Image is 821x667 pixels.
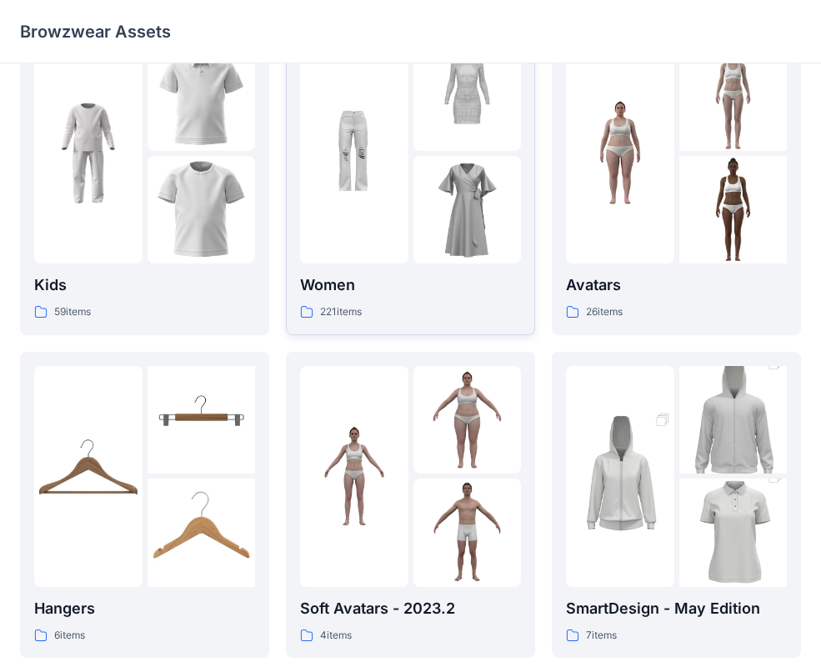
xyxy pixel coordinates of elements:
img: folder 2 [679,339,788,500]
p: Browzwear Assets [20,20,171,43]
p: SmartDesign - May Edition [566,597,787,620]
a: folder 1folder 2folder 3Kids59items [20,28,269,335]
img: folder 1 [300,422,408,530]
a: folder 1folder 2folder 3Avatars26items [552,28,801,335]
p: Soft Avatars - 2023.2 [300,597,521,620]
img: folder 2 [679,43,788,151]
img: folder 1 [34,99,143,208]
img: folder 1 [300,99,408,208]
img: folder 1 [34,422,143,530]
p: Avatars [566,273,787,297]
img: folder 3 [413,479,522,587]
p: 26 items [586,303,623,321]
img: folder 3 [148,156,256,264]
img: folder 3 [148,479,256,587]
img: folder 2 [413,43,522,151]
p: Women [300,273,521,297]
img: folder 3 [679,452,788,614]
p: 6 items [54,627,85,644]
p: 7 items [586,627,617,644]
img: folder 1 [566,99,674,208]
img: folder 2 [148,366,256,474]
p: 4 items [320,627,352,644]
a: folder 1folder 2folder 3SmartDesign - May Edition7items [552,352,801,659]
img: folder 1 [566,395,674,557]
a: folder 1folder 2folder 3Soft Avatars - 2023.24items [286,352,535,659]
p: Hangers [34,597,255,620]
p: Kids [34,273,255,297]
p: 221 items [320,303,362,321]
img: folder 2 [148,43,256,151]
img: folder 3 [413,156,522,264]
img: folder 3 [679,156,788,264]
p: 59 items [54,303,91,321]
a: folder 1folder 2folder 3Hangers6items [20,352,269,659]
img: folder 2 [413,366,522,474]
a: folder 1folder 2folder 3Women221items [286,28,535,335]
